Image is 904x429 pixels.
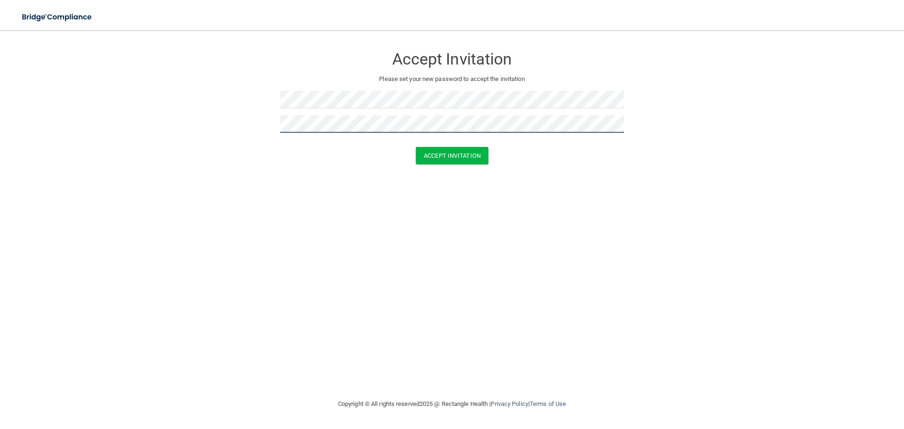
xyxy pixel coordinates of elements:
h3: Accept Invitation [280,50,624,68]
p: Please set your new password to accept the invitation [287,73,617,85]
div: Copyright © All rights reserved 2025 @ Rectangle Health | | [280,389,624,419]
a: Terms of Use [530,400,566,407]
img: bridge_compliance_login_screen.278c3ca4.svg [14,8,101,27]
button: Accept Invitation [416,147,488,164]
a: Privacy Policy [491,400,528,407]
